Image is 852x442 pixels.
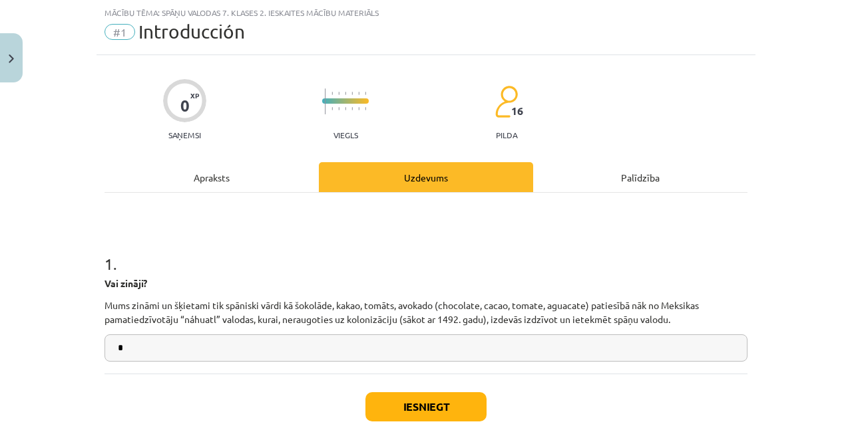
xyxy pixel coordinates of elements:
span: #1 [105,24,135,40]
img: icon-short-line-57e1e144782c952c97e751825c79c345078a6d821885a25fce030b3d8c18986b.svg [365,107,366,110]
span: XP [190,92,199,99]
img: icon-short-line-57e1e144782c952c97e751825c79c345078a6d821885a25fce030b3d8c18986b.svg [345,107,346,110]
div: Uzdevums [319,162,533,192]
img: icon-short-line-57e1e144782c952c97e751825c79c345078a6d821885a25fce030b3d8c18986b.svg [331,92,333,95]
p: Viegls [333,130,358,140]
img: icon-short-line-57e1e144782c952c97e751825c79c345078a6d821885a25fce030b3d8c18986b.svg [338,107,339,110]
img: icon-short-line-57e1e144782c952c97e751825c79c345078a6d821885a25fce030b3d8c18986b.svg [331,107,333,110]
img: icon-long-line-d9ea69661e0d244f92f715978eff75569469978d946b2353a9bb055b3ed8787d.svg [325,88,326,114]
strong: Vai zināji? [105,277,147,289]
img: icon-short-line-57e1e144782c952c97e751825c79c345078a6d821885a25fce030b3d8c18986b.svg [351,92,353,95]
p: pilda [496,130,517,140]
span: Introducción [138,21,245,43]
img: icon-short-line-57e1e144782c952c97e751825c79c345078a6d821885a25fce030b3d8c18986b.svg [358,107,359,110]
img: icon-short-line-57e1e144782c952c97e751825c79c345078a6d821885a25fce030b3d8c18986b.svg [358,92,359,95]
div: Apraksts [105,162,319,192]
div: Mācību tēma: Spāņu valodas 7. klases 2. ieskaites mācību materiāls [105,8,747,17]
img: icon-close-lesson-0947bae3869378f0d4975bcd49f059093ad1ed9edebbc8119c70593378902aed.svg [9,55,14,63]
img: students-c634bb4e5e11cddfef0936a35e636f08e4e9abd3cc4e673bd6f9a4125e45ecb1.svg [495,85,518,118]
img: icon-short-line-57e1e144782c952c97e751825c79c345078a6d821885a25fce030b3d8c18986b.svg [365,92,366,95]
img: icon-short-line-57e1e144782c952c97e751825c79c345078a6d821885a25fce030b3d8c18986b.svg [345,92,346,95]
button: Iesniegt [365,392,487,421]
span: 16 [511,105,523,117]
div: 0 [180,96,190,115]
img: icon-short-line-57e1e144782c952c97e751825c79c345078a6d821885a25fce030b3d8c18986b.svg [338,92,339,95]
h1: 1 . [105,231,747,273]
img: icon-short-line-57e1e144782c952c97e751825c79c345078a6d821885a25fce030b3d8c18986b.svg [351,107,353,110]
div: Palīdzība [533,162,747,192]
p: Saņemsi [163,130,206,140]
p: Mums zināmi un šķietami tik spāniski vārdi kā šokolāde, kakao, tomāts, avokado (chocolate, cacao,... [105,298,747,326]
